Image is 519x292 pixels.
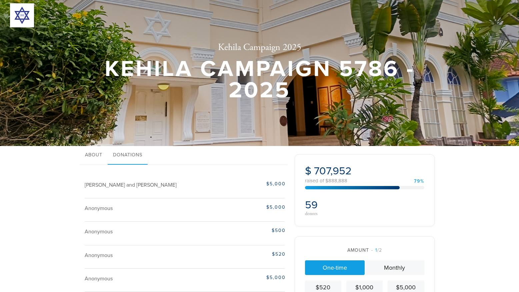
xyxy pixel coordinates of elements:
h2: 59 [305,199,363,211]
h1: Kehila Campaign 5786 - 2025 [103,58,416,101]
a: One-time [305,260,365,275]
div: raised of $888,888 [305,178,424,183]
div: $520 [216,251,286,258]
div: Amount [305,247,424,254]
div: $5,000 [216,204,286,211]
span: 707,952 [314,165,352,177]
a: Donations [108,146,148,165]
a: Monthly [365,260,424,275]
div: $5,000 [216,274,286,281]
div: $1,000 [349,283,380,292]
div: $520 [308,283,339,292]
span: Anonymous [85,228,113,235]
div: $5,000 [390,283,421,292]
div: $5,000 [216,180,286,187]
span: /2 [371,247,382,253]
h2: Kehila Campaign 2025 [103,42,416,53]
a: About [80,146,108,165]
img: 300x300_JWB%20logo.png [10,3,34,27]
span: 1 [375,247,377,253]
div: 79% [414,179,424,184]
span: [PERSON_NAME] and [PERSON_NAME] [85,182,177,188]
span: Anonymous [85,205,113,212]
div: donors [305,211,363,216]
div: $500 [216,227,286,234]
span: Anonymous [85,275,113,282]
span: Anonymous [85,252,113,259]
span: $ [305,165,311,177]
